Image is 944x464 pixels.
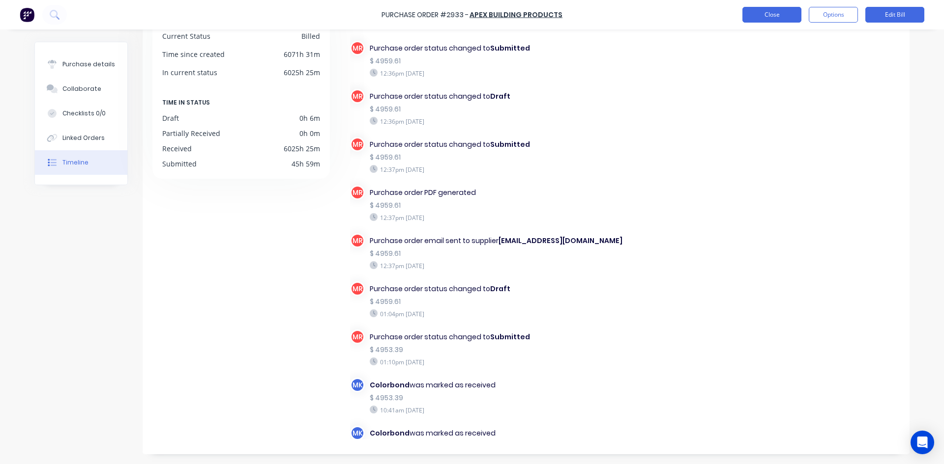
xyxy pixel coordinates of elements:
[370,152,624,163] div: $ 4959.61
[350,329,365,344] div: MR
[62,84,101,93] div: Collaborate
[490,43,530,53] b: Submitted
[490,91,510,101] b: Draft
[370,309,624,318] div: 01:04pm [DATE]
[370,428,410,438] b: Colorbond
[490,284,510,294] b: Draft
[370,345,624,355] div: $ 4953.39
[370,43,624,54] div: Purchase order status changed to
[490,332,530,342] b: Submitted
[350,426,365,440] div: MK
[499,236,622,246] b: [EMAIL_ADDRESS][DOMAIN_NAME]
[742,7,801,23] button: Close
[162,159,197,169] div: Submitted
[370,117,624,126] div: 12:36pm [DATE]
[350,89,365,104] div: MR
[284,143,320,154] div: 6025h 25m
[370,380,410,390] b: Colorbond
[350,233,365,248] div: MR
[292,159,320,169] div: 45h 59m
[299,128,320,138] div: 0h 0m
[370,236,624,246] div: Purchase order email sent to supplier
[370,56,624,66] div: $ 4959.61
[370,284,624,294] div: Purchase order status changed to
[370,406,624,414] div: 10:41am [DATE]
[370,139,624,150] div: Purchase order status changed to
[370,261,624,270] div: 12:37pm [DATE]
[809,7,858,23] button: Options
[370,428,624,438] div: was marked as received
[370,165,624,174] div: 12:37pm [DATE]
[370,91,624,102] div: Purchase order status changed to
[370,248,624,259] div: $ 4959.61
[62,109,106,118] div: Checklists 0/0
[162,113,179,123] div: Draft
[35,52,127,77] button: Purchase details
[35,126,127,150] button: Linked Orders
[350,378,365,392] div: MK
[162,31,210,41] div: Current Status
[370,357,624,366] div: 01:10pm [DATE]
[370,104,624,114] div: $ 4959.61
[490,139,530,149] b: Submitted
[350,185,365,200] div: MR
[370,188,624,198] div: Purchase order PDF generated
[162,97,210,108] span: TIME IN STATUS
[35,101,127,126] button: Checklists 0/0
[370,200,624,211] div: $ 4959.61
[62,158,88,167] div: Timeline
[284,67,320,78] div: 6025h 25m
[284,49,320,59] div: 6071h 31m
[370,213,624,222] div: 12:37pm [DATE]
[20,7,34,22] img: Factory
[162,67,217,78] div: In current status
[370,332,624,342] div: Purchase order status changed to
[162,143,192,154] div: Received
[911,431,934,454] div: Open Intercom Messenger
[382,10,469,20] div: Purchase Order #2933 -
[350,137,365,152] div: MR
[301,31,320,41] div: Billed
[470,10,562,20] a: Apex Building Products
[865,7,924,23] button: Edit Bill
[35,77,127,101] button: Collaborate
[35,150,127,175] button: Timeline
[370,297,624,307] div: $ 4959.61
[62,60,115,69] div: Purchase details
[370,393,624,403] div: $ 4953.39
[350,41,365,55] div: MR
[162,49,225,59] div: Time since created
[299,113,320,123] div: 0h 6m
[370,380,624,390] div: was marked as received
[62,134,105,142] div: Linked Orders
[350,281,365,296] div: MR
[162,128,220,138] div: Partially Received
[370,69,624,78] div: 12:36pm [DATE]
